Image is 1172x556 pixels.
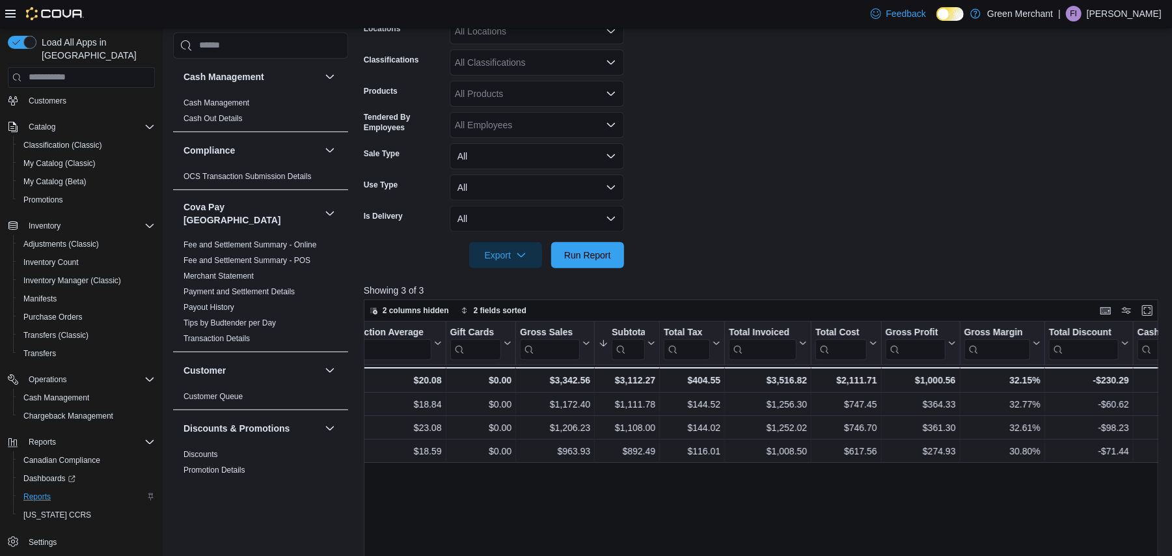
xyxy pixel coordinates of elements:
div: $1,108.00 [599,420,655,436]
div: Gross Sales [520,326,580,339]
a: Promotions [18,192,68,208]
span: Dashboards [23,473,75,484]
a: Feedback [865,1,931,27]
div: 32.61% [964,420,1040,436]
div: $1,000.56 [886,372,956,388]
a: Inventory Manager (Classic) [18,273,126,288]
a: [US_STATE] CCRS [18,507,96,523]
button: Gross Sales [520,326,590,359]
span: Feedback [886,7,926,20]
button: Manifests [13,290,160,308]
span: Dashboards [18,471,155,486]
div: $1,111.78 [599,396,655,412]
a: Cash Management [184,98,249,107]
img: Cova [26,7,84,20]
span: Transfers (Classic) [18,327,155,343]
a: My Catalog (Beta) [18,174,92,189]
a: Cash Management [18,390,94,406]
span: Reports [29,437,56,447]
div: $144.02 [664,420,720,436]
span: Run Report [564,249,611,262]
span: Customers [23,92,155,109]
button: Keyboard shortcuts [1098,303,1113,318]
span: Customers [29,96,66,106]
div: Transaction Average [334,326,431,339]
button: Cash Management [13,389,160,407]
div: $144.52 [664,396,720,412]
span: Adjustments (Classic) [23,239,99,249]
div: Cova Pay [GEOGRAPHIC_DATA] [173,237,348,352]
button: Adjustments (Classic) [13,235,160,253]
button: Classification (Classic) [13,136,160,154]
div: $1,172.40 [520,396,590,412]
button: Open list of options [606,120,616,130]
button: Total Discount [1049,326,1129,359]
button: Transaction Average [334,326,441,359]
div: Total Invoiced [729,326,797,359]
a: Purchase Orders [18,309,88,325]
div: Gross Profit [886,326,946,339]
button: Cash Management [322,69,338,85]
span: Purchase Orders [18,309,155,325]
div: $3,516.82 [729,372,807,388]
span: Cash Management [23,393,89,403]
div: Subtotal [612,326,645,359]
button: Export [469,242,542,268]
div: $18.84 [334,396,441,412]
button: Operations [23,372,72,387]
span: Fee and Settlement Summary - POS [184,255,310,266]
div: $0.00 [450,420,511,436]
span: Discounts [184,449,218,460]
button: Open list of options [606,26,616,36]
button: Cova Pay [GEOGRAPHIC_DATA] [322,206,338,221]
span: Reports [18,489,155,505]
div: Subtotal [612,326,645,339]
button: Promotions [13,191,160,209]
button: 2 fields sorted [456,303,532,318]
span: Cash Management [184,98,249,108]
button: Subtotal [599,326,655,359]
label: Products [364,86,398,96]
span: Tips by Budtender per Day [184,318,276,328]
div: Gift Card Sales [450,326,501,359]
a: Customer Queue [184,392,243,401]
span: My Catalog (Classic) [18,156,155,171]
span: Promotions [23,195,63,205]
button: Compliance [322,143,338,158]
a: Classification (Classic) [18,137,107,153]
a: Reports [18,489,56,505]
span: Inventory Count [18,255,155,270]
button: Customer [184,364,320,377]
span: Export [477,242,534,268]
span: Inventory Manager (Classic) [18,273,155,288]
button: 2 columns hidden [364,303,454,318]
a: Transfers [18,346,61,361]
span: OCS Transaction Submission Details [184,171,312,182]
a: Dashboards [13,469,160,488]
span: My Catalog (Classic) [23,158,96,169]
button: Display options [1119,303,1134,318]
span: Transfers (Classic) [23,330,89,341]
button: Settings [3,532,160,551]
span: Canadian Compliance [23,455,100,466]
a: Fee and Settlement Summary - POS [184,256,310,265]
button: All [450,174,624,201]
button: Discounts & Promotions [322,421,338,436]
div: $2,111.71 [815,372,877,388]
span: Settings [29,537,57,548]
label: Is Delivery [364,211,403,221]
span: Promotions [18,192,155,208]
label: Classifications [364,55,419,65]
div: $20.08 [334,372,441,388]
button: Inventory Count [13,253,160,271]
button: Open list of options [606,57,616,68]
span: Adjustments (Classic) [18,236,155,252]
button: Canadian Compliance [13,451,160,469]
button: Cash Management [184,70,320,83]
a: Customers [23,93,72,109]
div: Compliance [173,169,348,189]
span: Transaction Details [184,333,250,344]
span: Chargeback Management [23,411,113,421]
a: Dashboards [18,471,81,486]
div: $747.45 [815,396,877,412]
